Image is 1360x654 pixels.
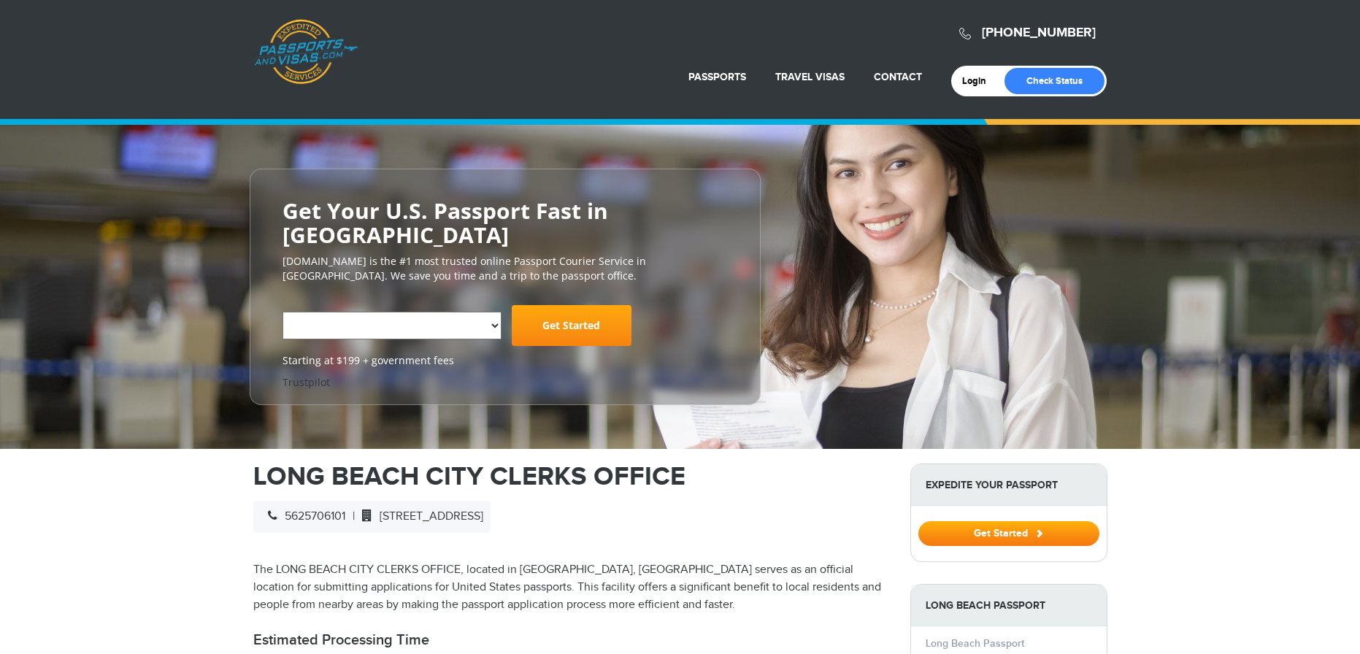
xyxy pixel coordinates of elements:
[283,199,728,247] h2: Get Your U.S. Passport Fast in [GEOGRAPHIC_DATA]
[775,71,845,83] a: Travel Visas
[254,19,358,85] a: Passports & [DOMAIN_NAME]
[512,305,631,346] a: Get Started
[253,463,888,490] h1: LONG BEACH CITY CLERKS OFFICE
[283,375,330,389] a: Trustpilot
[911,464,1107,506] strong: Expedite Your Passport
[918,527,1099,539] a: Get Started
[253,631,888,649] h2: Estimated Processing Time
[283,353,728,368] span: Starting at $199 + government fees
[962,75,996,87] a: Login
[911,585,1107,626] strong: Long Beach Passport
[926,637,1024,650] a: Long Beach Passport
[1004,68,1104,94] a: Check Status
[874,71,922,83] a: Contact
[918,521,1099,546] button: Get Started
[253,561,888,614] p: The LONG BEACH CITY CLERKS OFFICE, located in [GEOGRAPHIC_DATA], [GEOGRAPHIC_DATA] serves as an o...
[253,501,491,533] div: |
[355,509,483,523] span: [STREET_ADDRESS]
[688,71,746,83] a: Passports
[982,25,1096,41] a: [PHONE_NUMBER]
[283,254,728,283] p: [DOMAIN_NAME] is the #1 most trusted online Passport Courier Service in [GEOGRAPHIC_DATA]. We sav...
[261,509,345,523] span: 5625706101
